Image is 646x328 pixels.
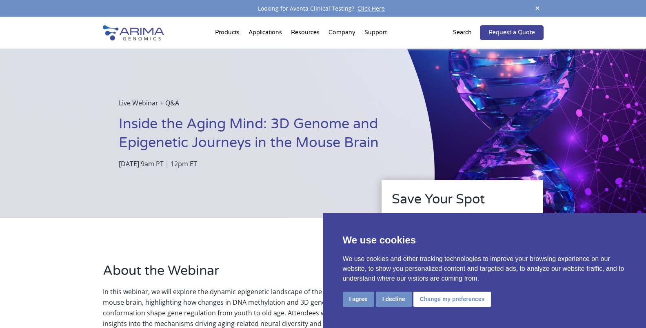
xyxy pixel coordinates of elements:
[103,25,164,40] img: Arima-Genomics-logo
[119,98,394,115] p: Live Webinar + Q&A
[354,4,388,12] a: Click Here
[376,292,412,307] button: I decline
[119,158,394,169] p: [DATE] 9am PT | 12pm ET
[119,115,394,158] h1: Inside the Aging Mind: 3D Genome and Epigenetic Journeys in the Mouse Brain
[343,233,627,248] p: We use cookies
[343,254,627,283] p: We use cookies and other tracking technologies to improve your browsing experience on our website...
[103,3,544,14] div: Looking for Aventa Clinical Testing?
[343,292,374,307] button: I agree
[103,262,357,286] h2: About the Webinar
[480,25,544,40] a: Request a Quote
[392,190,533,215] h2: Save Your Spot
[413,292,491,307] button: Change my preferences
[453,27,472,38] p: Search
